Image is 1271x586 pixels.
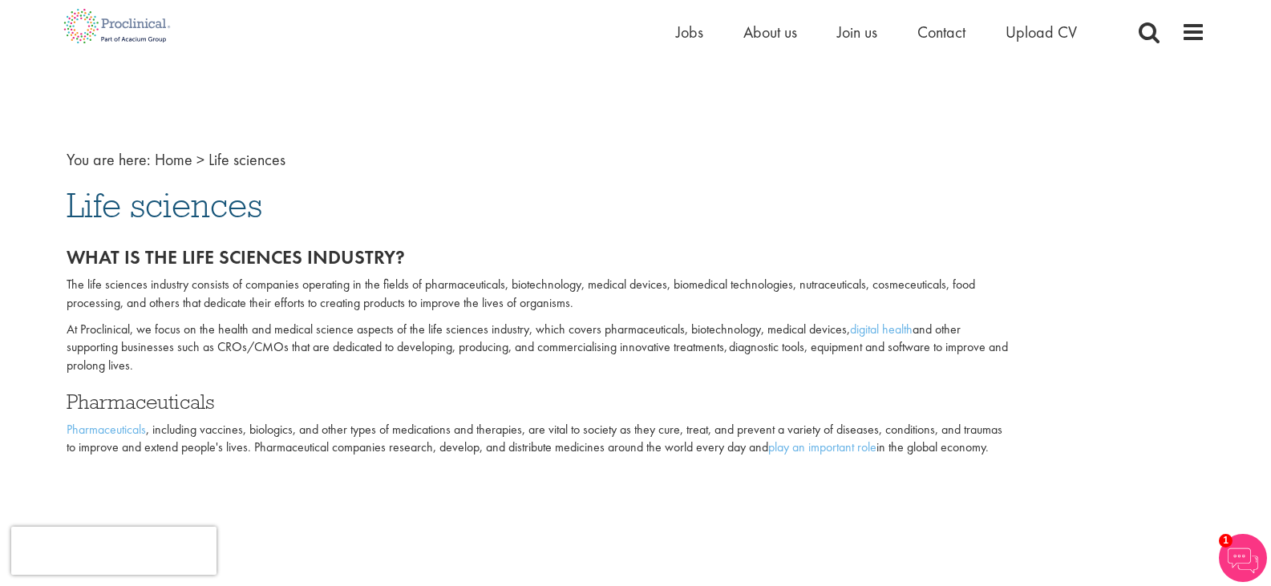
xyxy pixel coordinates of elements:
a: digital health [850,321,913,337]
a: Upload CV [1006,22,1077,42]
p: The life sciences industry consists of companies operating in the fields of pharmaceuticals, biot... [67,276,1011,313]
a: Join us [837,22,877,42]
h3: Pharmaceuticals [67,391,1011,412]
a: breadcrumb link [155,149,192,170]
span: 1 [1219,534,1233,548]
p: At Proclinical, we focus on the health and medical science aspects of the life sciences industry,... [67,321,1011,376]
span: Life sciences [208,149,285,170]
span: You are here: [67,149,151,170]
a: About us [743,22,797,42]
img: Chatbot [1219,534,1267,582]
h2: What is the life sciences industry? [67,247,1011,268]
iframe: reCAPTCHA [11,527,217,575]
a: Jobs [676,22,703,42]
a: Pharmaceuticals [67,421,146,438]
a: Contact [917,22,965,42]
a: play an important role [768,438,876,455]
p: , including vaccines, biologics, and other types of medications and therapies, are vital to socie... [67,421,1011,458]
span: Life sciences [67,184,262,227]
span: > [196,149,204,170]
